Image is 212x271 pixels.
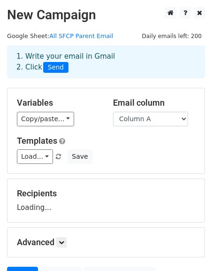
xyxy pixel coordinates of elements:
h5: Email column [113,98,195,108]
div: 1. Write your email in Gmail 2. Click [9,51,203,73]
h5: Variables [17,98,99,108]
a: Load... [17,149,53,164]
h2: New Campaign [7,7,205,23]
h5: Recipients [17,188,195,199]
span: Daily emails left: 200 [138,31,205,41]
small: Google Sheet: [7,32,113,39]
a: Daily emails left: 200 [138,32,205,39]
a: All SFCP Parent Email [49,32,113,39]
a: Copy/paste... [17,112,74,126]
h5: Advanced [17,237,195,248]
button: Save [68,149,92,164]
div: Loading... [17,188,195,213]
a: Templates [17,136,57,146]
span: Send [43,62,68,73]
